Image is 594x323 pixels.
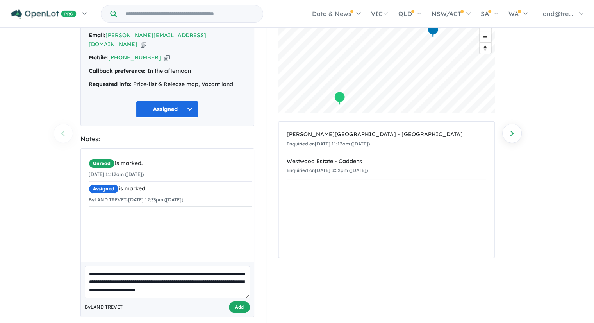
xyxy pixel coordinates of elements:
div: In the afternoon [89,66,246,76]
button: Reset bearing to north [480,42,491,54]
small: By LAND TREVET - [DATE] 12:33pm ([DATE]) [89,197,183,203]
button: Assigned [136,101,198,118]
strong: Mobile: [89,54,108,61]
a: [PHONE_NUMBER] [108,54,161,61]
div: is marked. [89,184,252,194]
div: is marked. [89,159,252,168]
a: [PERSON_NAME][GEOGRAPHIC_DATA] - [GEOGRAPHIC_DATA]Enquiried on[DATE] 11:12am ([DATE]) [287,126,486,153]
input: Try estate name, suburb, builder or developer [118,5,261,22]
small: [DATE] 11:12am ([DATE]) [89,171,144,177]
small: Enquiried on [DATE] 11:12am ([DATE]) [287,141,370,147]
strong: Requested info: [89,81,132,88]
img: Openlot PRO Logo White [11,9,77,19]
strong: Email: [89,32,105,39]
a: Westwood Estate - CaddensEnquiried on[DATE] 3:52pm ([DATE]) [287,153,486,180]
div: Notes: [80,134,254,144]
div: Westwood Estate - Caddens [287,157,486,166]
small: Enquiried on [DATE] 3:52pm ([DATE]) [287,167,368,173]
button: Add [229,301,250,313]
div: [PERSON_NAME][GEOGRAPHIC_DATA] - [GEOGRAPHIC_DATA] [287,130,486,139]
span: land@tre... [541,10,573,18]
span: Reset bearing to north [480,43,491,54]
div: Map marker [427,23,439,38]
button: Copy [141,40,146,48]
a: [PERSON_NAME][EMAIL_ADDRESS][DOMAIN_NAME] [89,32,206,48]
div: Map marker [334,91,345,106]
strong: Callback preference: [89,67,146,74]
span: Unread [89,159,115,168]
span: By LAND TREVET [85,303,123,311]
button: Copy [164,54,170,62]
canvas: Map [278,16,495,113]
div: Price-list & Release map, Vacant land [89,80,246,89]
span: Assigned [89,184,119,194]
button: Zoom out [480,31,491,42]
